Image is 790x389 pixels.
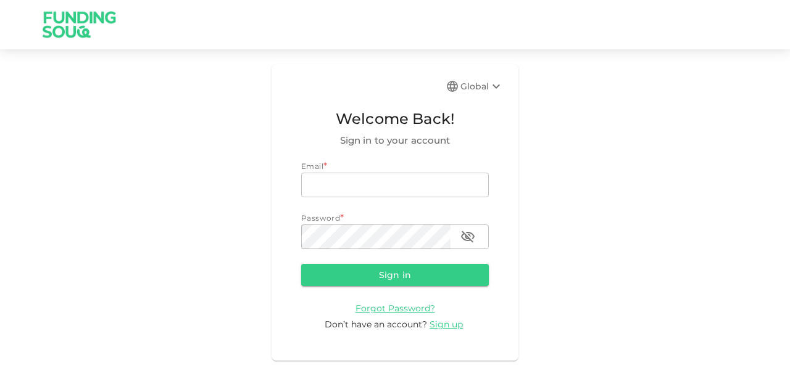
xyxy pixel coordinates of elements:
span: Email [301,162,323,171]
span: Password [301,213,340,223]
div: Global [460,79,504,94]
span: Don’t have an account? [325,319,427,330]
span: Sign up [430,319,463,330]
span: Sign in to your account [301,133,489,148]
span: Welcome Back! [301,107,489,131]
input: password [301,224,451,249]
span: Forgot Password? [355,303,435,314]
input: email [301,173,489,197]
button: Sign in [301,264,489,286]
a: Forgot Password? [355,302,435,314]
